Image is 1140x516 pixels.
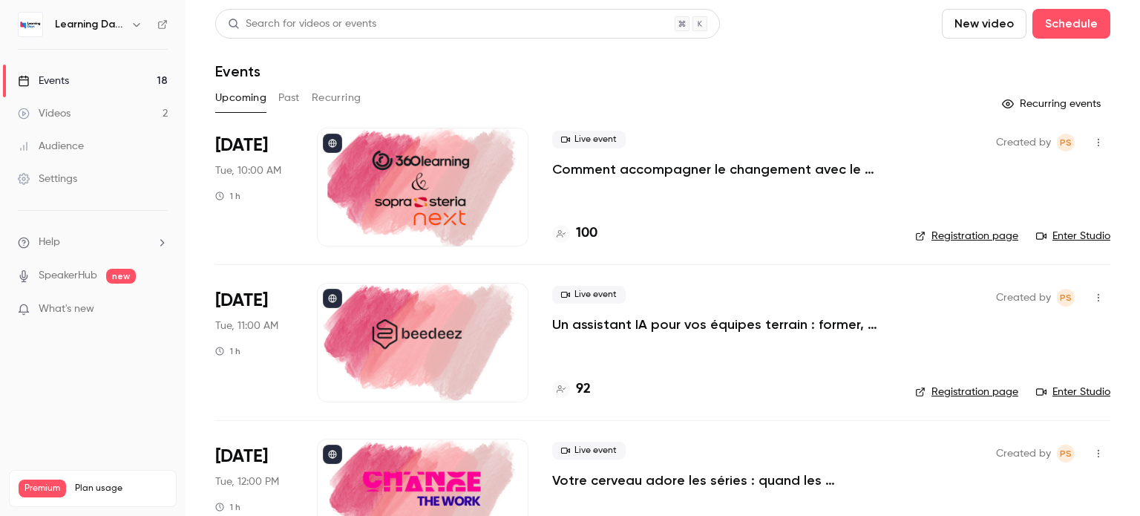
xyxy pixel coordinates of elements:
h4: 100 [576,223,597,244]
div: Oct 7 Tue, 11:00 AM (Europe/Paris) [215,283,293,402]
a: Votre cerveau adore les séries : quand les neurosciences rencontrent la formation [552,471,891,489]
span: Prad Selvarajah [1057,289,1075,307]
span: Created by [996,134,1051,151]
span: Prad Selvarajah [1057,445,1075,463]
div: 1 h [215,501,240,513]
a: SpeakerHub [39,268,97,284]
span: PS [1060,289,1072,307]
span: Live event [552,131,626,148]
a: 100 [552,223,597,244]
button: Schedule [1032,9,1110,39]
div: 1 h [215,345,240,357]
span: Plan usage [75,483,167,494]
span: Tue, 12:00 PM [215,474,279,489]
span: What's new [39,301,94,317]
span: Live event [552,286,626,304]
a: Enter Studio [1036,229,1110,244]
h6: Learning Days [55,17,125,32]
a: Un assistant IA pour vos équipes terrain : former, accompagner et transformer l’expérience apprenant [552,316,891,333]
img: Learning Days [19,13,42,36]
span: Tue, 11:00 AM [215,319,278,333]
span: Prad Selvarajah [1057,134,1075,151]
button: Recurring [312,86,361,110]
span: Help [39,235,60,250]
a: Comment accompagner le changement avec le skills-based learning ? [552,160,891,178]
a: 92 [552,379,591,399]
div: Oct 7 Tue, 10:00 AM (Europe/Paris) [215,128,293,246]
span: [DATE] [215,445,268,468]
span: Tue, 10:00 AM [215,163,281,178]
h1: Events [215,62,261,80]
span: Live event [552,442,626,460]
div: 1 h [215,190,240,202]
span: Premium [19,480,66,497]
button: New video [942,9,1026,39]
button: Recurring events [995,92,1110,116]
span: Created by [996,445,1051,463]
button: Past [278,86,300,110]
h4: 92 [576,379,591,399]
span: new [106,269,136,284]
li: help-dropdown-opener [18,235,168,250]
a: Registration page [915,385,1018,399]
div: Events [18,74,69,88]
span: [DATE] [215,134,268,157]
div: Audience [18,139,84,154]
span: PS [1060,445,1072,463]
span: PS [1060,134,1072,151]
button: Upcoming [215,86,266,110]
span: [DATE] [215,289,268,313]
div: Settings [18,172,77,186]
div: Search for videos or events [228,16,376,32]
a: Registration page [915,229,1018,244]
a: Enter Studio [1036,385,1110,399]
iframe: Noticeable Trigger [150,303,168,316]
span: Created by [996,289,1051,307]
div: Videos [18,106,71,121]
